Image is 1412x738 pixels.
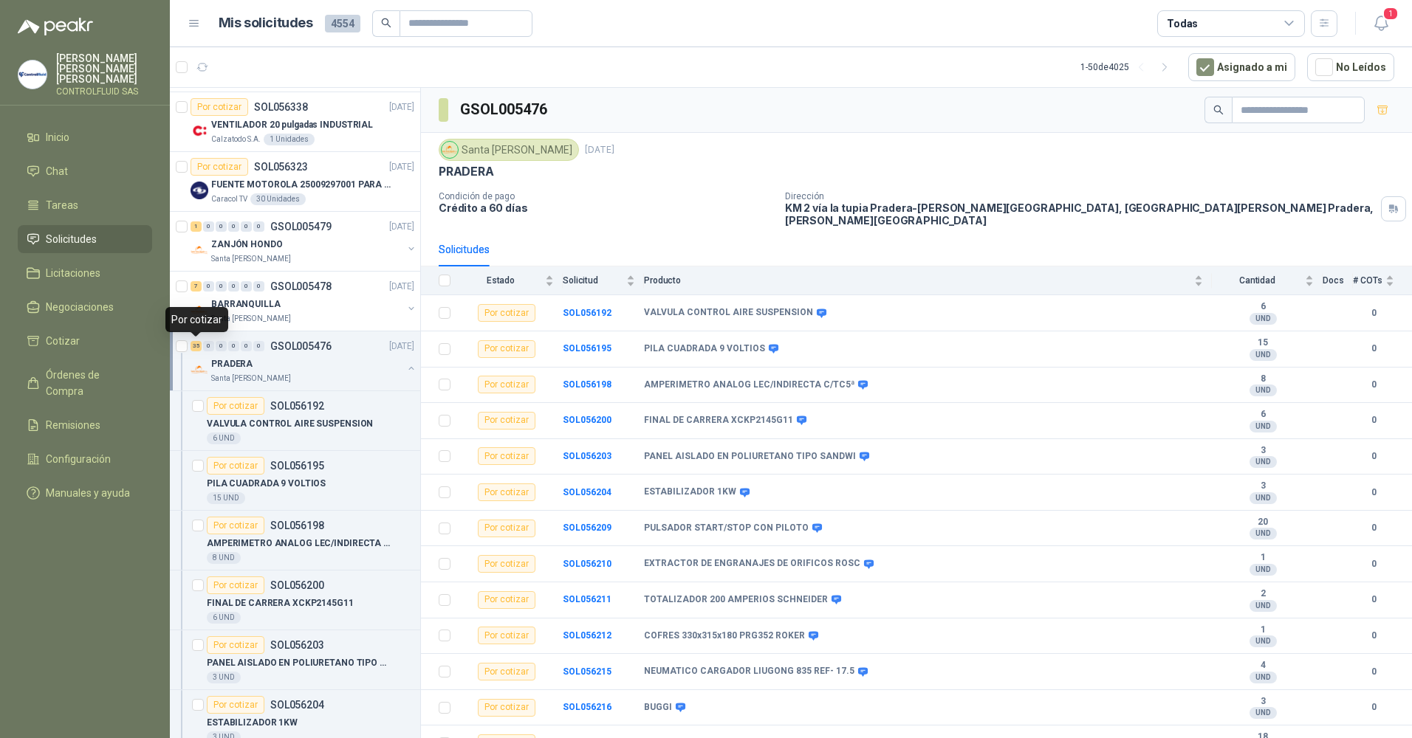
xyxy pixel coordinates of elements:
[191,221,202,232] div: 1
[478,555,535,573] div: Por cotizar
[1080,55,1176,79] div: 1 - 50 de 4025
[253,221,264,232] div: 0
[563,487,611,497] a: SOL056204
[228,281,239,292] div: 0
[216,221,227,232] div: 0
[439,241,490,258] div: Solicitudes
[644,523,809,534] b: PULSADOR START/STOP CON PILOTO
[211,238,283,252] p: ZANJÓN HONDO
[207,612,241,624] div: 6 UND
[191,218,417,265] a: 1 0 0 0 0 0 GSOL005479[DATE] Company LogoZANJÓN HONDOSanta [PERSON_NAME]
[1323,266,1353,295] th: Docs
[563,415,611,425] a: SOL056200
[270,520,324,531] p: SOL056198
[1212,337,1314,349] b: 15
[191,182,208,199] img: Company Logo
[1212,275,1302,286] span: Cantidad
[203,221,214,232] div: 0
[207,636,264,654] div: Por cotizar
[1212,301,1314,313] b: 6
[439,139,579,161] div: Santa [PERSON_NAME]
[644,666,854,677] b: NEUMATICO CARGADOR LIUGONG 835 REF- 17.5
[254,102,308,112] p: SOL056338
[253,341,264,351] div: 0
[644,266,1212,295] th: Producto
[478,412,535,430] div: Por cotizar
[18,259,152,287] a: Licitaciones
[191,281,202,292] div: 7
[207,672,241,683] div: 3 UND
[563,308,611,318] a: SOL056192
[1353,378,1394,392] b: 0
[228,221,239,232] div: 0
[1250,600,1277,612] div: UND
[46,163,68,179] span: Chat
[191,341,202,351] div: 35
[46,129,69,145] span: Inicio
[1353,557,1394,571] b: 0
[1353,593,1394,607] b: 0
[191,301,208,319] img: Company Logo
[478,627,535,644] div: Por cotizar
[46,265,100,281] span: Licitaciones
[1353,266,1412,295] th: # COTs
[644,451,856,463] b: PANEL AISLADO EN POLIURETANO TIPO SANDWI
[46,333,80,349] span: Cotizar
[585,143,614,157] p: [DATE]
[207,576,264,594] div: Por cotizar
[170,511,420,570] a: Por cotizarSOL056198AMPERIMETRO ANALOG LEC/INDIRECTA C/TC5ª8 UND
[459,275,542,286] span: Estado
[439,191,773,201] p: Condición de pago
[1250,672,1277,683] div: UND
[219,13,313,34] h1: Mis solicitudes
[191,98,248,116] div: Por cotizar
[563,451,611,461] a: SOL056203
[1250,456,1277,468] div: UND
[191,277,417,325] a: 7 0 0 0 0 0 GSOL005478[DATE] Company LogoBARRANQUILLASanta [PERSON_NAME]
[1250,492,1277,504] div: UND
[563,630,611,641] a: SOL056212
[644,558,860,570] b: EXTRACTOR DE ENGRANAJES DE ORIFICOS ROSC
[207,397,264,415] div: Por cotizar
[1353,449,1394,463] b: 0
[1212,480,1314,492] b: 3
[216,341,227,351] div: 0
[170,152,420,212] a: Por cotizarSOL056323[DATE] Company LogoFUENTE MOTOROLA 25009297001 PARA EP450Caracol TV30 Unidades
[1167,15,1198,32] div: Todas
[460,98,549,121] h3: GSOL005476
[389,160,414,174] p: [DATE]
[644,275,1191,286] span: Producto
[785,191,1375,201] p: Dirección
[191,122,208,139] img: Company Logo
[203,281,214,292] div: 0
[478,520,535,537] div: Por cotizar
[563,379,611,390] a: SOL056198
[207,457,264,475] div: Por cotizar
[1353,665,1394,679] b: 0
[191,241,208,259] img: Company Logo
[478,304,535,322] div: Por cotizar
[1212,660,1314,672] b: 4
[644,594,828,606] b: TOTALIZADOR 200 AMPERIOS SCHNEIDER
[46,231,97,247] span: Solicitudes
[644,486,736,498] b: ESTABILIZADOR 1KW
[211,178,395,192] p: FUENTE MOTOROLA 25009297001 PARA EP450
[270,341,332,351] p: GSOL005476
[18,225,152,253] a: Solicitudes
[1250,313,1277,325] div: UND
[211,193,247,205] p: Caracol TV
[1382,7,1399,21] span: 1
[563,343,611,354] a: SOL056195
[1212,696,1314,708] b: 3
[264,134,315,145] div: 1 Unidades
[563,594,611,604] a: SOL056211
[270,281,332,292] p: GSOL005478
[644,702,672,714] b: BUGGI
[1212,552,1314,564] b: 1
[207,696,264,714] div: Por cotizar
[1250,528,1277,539] div: UND
[478,699,535,717] div: Por cotizar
